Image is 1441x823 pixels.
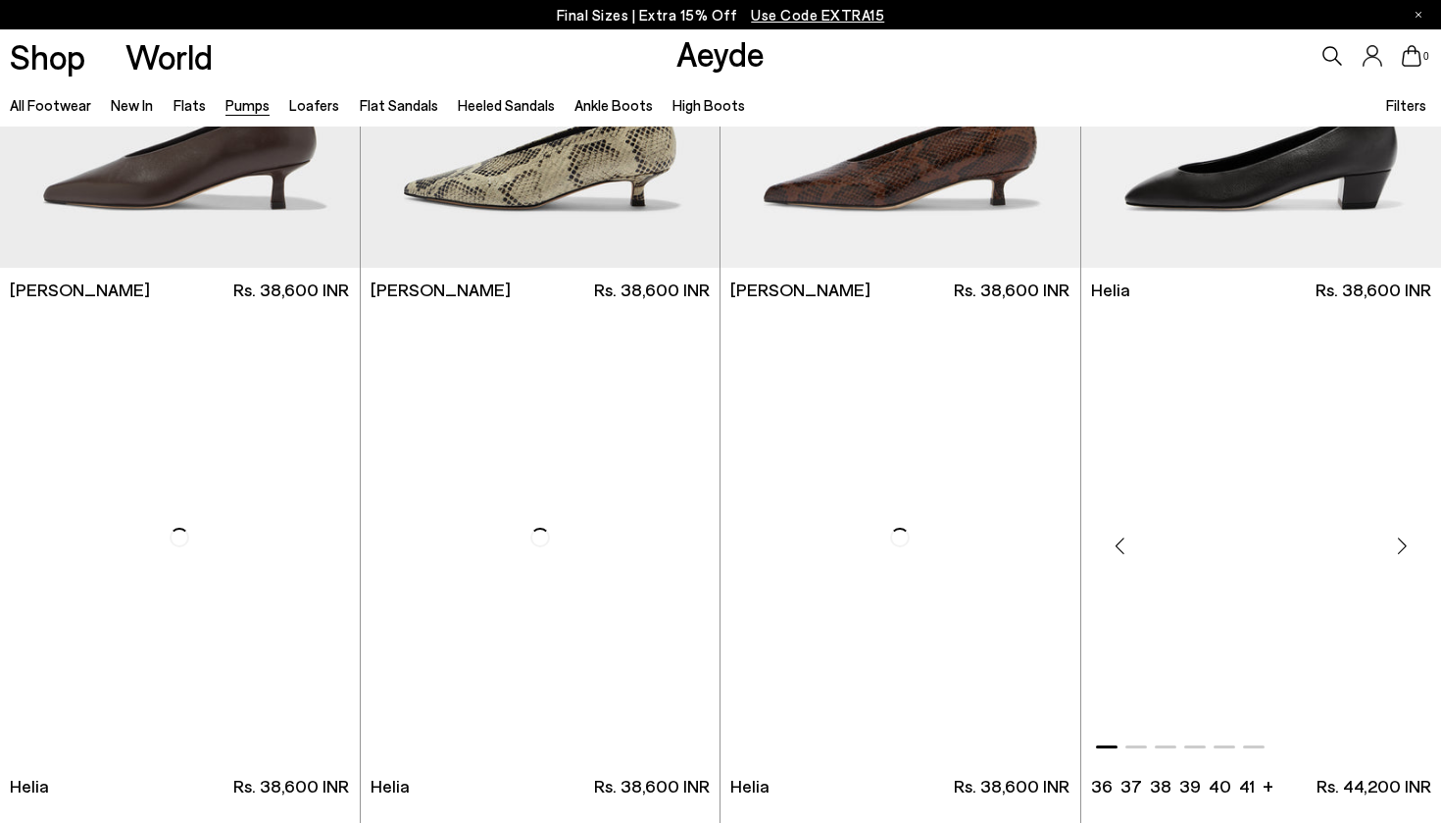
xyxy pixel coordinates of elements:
a: Flat Sandals [360,96,438,114]
a: Ankle Boots [574,96,653,114]
span: Rs. 38,600 INR [594,278,710,302]
ul: variant [1091,774,1249,798]
span: Rs. 38,600 INR [954,774,1069,798]
span: Rs. 38,600 INR [594,774,710,798]
li: 39 [1179,774,1201,798]
span: Helia [10,774,49,798]
a: Helia Rs. 38,600 INR [720,764,1080,808]
span: Navigate to /collections/ss25-final-sizes [751,6,884,24]
p: Final Sizes | Extra 15% Off [557,3,885,27]
a: World [125,39,213,74]
div: Previous slide [1091,516,1150,575]
span: Filters [1386,96,1426,114]
a: High Boots [672,96,745,114]
span: Rs. 44,200 INR [1317,774,1431,798]
li: 41 [1239,774,1255,798]
div: Next slide [1372,516,1431,575]
span: [PERSON_NAME] [730,278,870,302]
span: Helia [1091,278,1130,302]
span: Rs. 38,600 INR [954,278,1069,302]
a: Pumps [225,96,270,114]
span: 0 [1421,51,1431,62]
img: Helia Low-Cut Pumps [361,312,720,764]
a: Helia Rs. 38,600 INR [361,764,720,808]
img: Helia Suede Low-Cut Pumps [720,312,1080,764]
a: Shop [10,39,85,74]
a: New In [111,96,153,114]
li: 38 [1150,774,1171,798]
a: [PERSON_NAME] Rs. 38,600 INR [361,268,720,312]
li: 36 [1091,774,1113,798]
a: Heeled Sandals [458,96,555,114]
a: All Footwear [10,96,91,114]
span: Rs. 38,600 INR [233,278,349,302]
span: [PERSON_NAME] [10,278,150,302]
a: Loafers [289,96,339,114]
span: Helia [730,774,770,798]
a: [PERSON_NAME] Rs. 38,600 INR [720,268,1080,312]
a: Flats [174,96,206,114]
span: Rs. 38,600 INR [1316,278,1431,302]
a: 0 [1402,45,1421,67]
li: 37 [1120,774,1142,798]
span: Rs. 38,600 INR [233,774,349,798]
a: Aeyde [676,32,765,74]
li: 40 [1209,774,1231,798]
span: Helia [371,774,410,798]
span: [PERSON_NAME] [371,278,511,302]
li: + [1263,772,1273,798]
